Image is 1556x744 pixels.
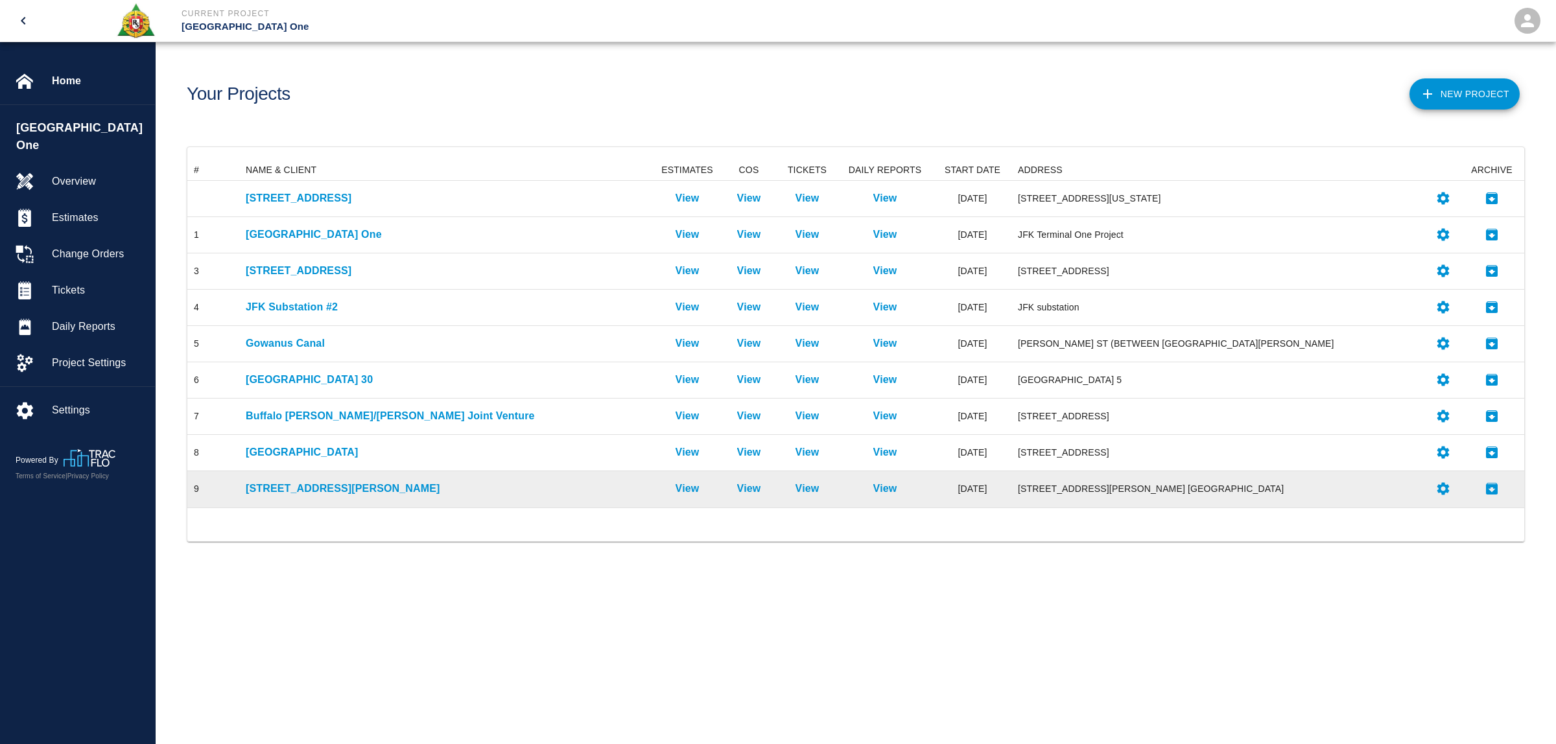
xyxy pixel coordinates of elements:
div: DAILY REPORTS [849,159,921,180]
button: Settings [1430,439,1456,465]
a: View [676,191,700,206]
a: [STREET_ADDRESS] [246,263,648,279]
div: COS [720,159,778,180]
a: View [873,372,897,388]
a: View [796,263,819,279]
a: View [737,372,761,388]
p: [STREET_ADDRESS][PERSON_NAME] [246,481,648,496]
p: View [796,299,819,315]
div: # [187,159,239,180]
span: Overview [52,174,145,189]
a: View [873,445,897,460]
a: View [676,336,700,351]
a: JFK Substation #2 [246,299,648,315]
span: Estimates [52,210,145,226]
div: 4 [194,301,199,314]
button: open drawer [8,5,39,36]
p: [STREET_ADDRESS] [246,191,648,206]
div: JFK Terminal One Project [1018,228,1420,241]
span: Home [52,73,145,89]
a: View [796,481,819,496]
div: [DATE] [934,217,1011,253]
div: [STREET_ADDRESS] [1018,264,1420,277]
a: View [676,372,700,388]
a: View [796,191,819,206]
a: Gowanus Canal [246,336,648,351]
p: View [737,481,761,496]
a: View [796,408,819,424]
p: Powered By [16,454,64,466]
span: Tickets [52,283,145,298]
p: View [796,227,819,242]
a: View [796,445,819,460]
a: View [676,227,700,242]
p: [GEOGRAPHIC_DATA] One [182,19,848,34]
div: [STREET_ADDRESS] [1018,446,1420,459]
div: START DATE [945,159,1000,180]
a: View [737,336,761,351]
button: Settings [1430,476,1456,502]
span: Settings [52,402,145,418]
div: ESTIMATES [655,159,720,180]
div: ARCHIVE [1471,159,1512,180]
div: COS [739,159,759,180]
a: [GEOGRAPHIC_DATA] One [246,227,648,242]
a: View [676,263,700,279]
a: View [873,408,897,424]
div: [DATE] [934,326,1011,362]
a: View [796,336,819,351]
div: 9 [194,482,199,495]
div: ESTIMATES [661,159,713,180]
p: View [796,372,819,388]
a: View [737,263,761,279]
p: View [676,408,700,424]
p: [GEOGRAPHIC_DATA] [246,445,648,460]
p: View [873,336,897,351]
button: Settings [1430,258,1456,284]
span: Daily Reports [52,319,145,334]
img: Roger & Sons Concrete [116,3,156,39]
h1: Your Projects [187,84,290,105]
button: Settings [1430,222,1456,248]
p: Current Project [182,8,848,19]
p: View [676,299,700,315]
a: View [737,445,761,460]
div: # [194,159,199,180]
div: 1 [194,228,199,241]
a: View [737,408,761,424]
p: Buffalo [PERSON_NAME]/[PERSON_NAME] Joint Venture [246,408,648,424]
div: DAILY REPORTS [836,159,934,180]
a: Terms of Service [16,472,65,480]
div: [DATE] [934,253,1011,290]
button: Settings [1430,403,1456,429]
a: View [676,481,700,496]
a: View [873,227,897,242]
span: | [65,472,67,480]
div: TICKETS [788,159,827,180]
a: View [873,191,897,206]
a: View [737,299,761,315]
a: View [873,481,897,496]
a: View [873,299,897,315]
div: [STREET_ADDRESS] [1018,410,1420,423]
div: 5 [194,337,199,350]
div: [DATE] [934,181,1011,217]
div: ADDRESS [1011,159,1427,180]
a: View [676,445,700,460]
